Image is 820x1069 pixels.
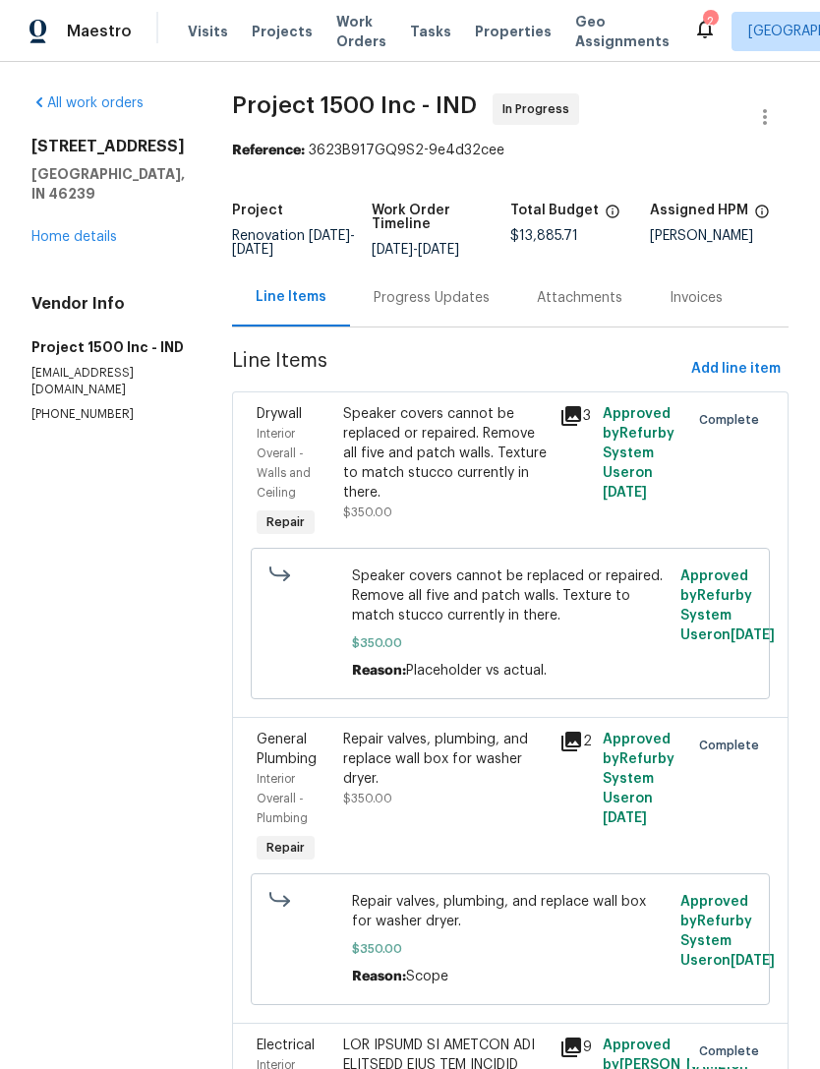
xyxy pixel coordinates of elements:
span: [DATE] [418,243,459,257]
div: [PERSON_NAME] [650,229,790,243]
span: [DATE] [603,486,647,500]
div: Repair valves, plumbing, and replace wall box for washer dryer. [343,730,548,789]
span: Reason: [352,970,406,983]
h5: [GEOGRAPHIC_DATA], IN 46239 [31,164,185,204]
span: Repair [259,838,313,858]
span: Speaker covers cannot be replaced or repaired. Remove all five and patch walls. Texture to match ... [352,566,670,625]
span: [DATE] [309,229,350,243]
span: Interior Overall - Walls and Ceiling [257,428,311,499]
span: Approved by Refurby System User on [680,895,775,968]
span: [DATE] [232,243,273,257]
span: Approved by Refurby System User on [680,569,775,642]
span: Scope [406,970,448,983]
span: Drywall [257,407,302,421]
span: Interior Overall - Plumbing [257,773,308,824]
div: 3623B917GQ9S2-9e4d32cee [232,141,789,160]
span: [DATE] [731,628,775,642]
div: Progress Updates [374,288,490,308]
span: The hpm assigned to this work order. [754,204,770,229]
span: Project 1500 Inc - IND [232,93,477,117]
span: Electrical [257,1039,315,1052]
h5: Assigned HPM [650,204,748,217]
span: $350.00 [343,506,392,518]
span: Reason: [352,664,406,678]
span: General Plumbing [257,733,317,766]
div: 2 [559,730,591,753]
span: Line Items [232,351,683,387]
span: Complete [699,410,767,430]
span: Repair [259,512,313,532]
span: Complete [699,736,767,755]
span: - [372,243,459,257]
h5: Project 1500 Inc - IND [31,337,185,357]
span: In Progress [502,99,577,119]
span: Properties [475,22,552,41]
div: 2 [703,12,717,31]
a: All work orders [31,96,144,110]
span: Maestro [67,22,132,41]
span: - [232,229,355,257]
span: Geo Assignments [575,12,670,51]
span: [DATE] [731,954,775,968]
span: Placeholder vs actual. [406,664,547,678]
span: Approved by Refurby System User on [603,733,674,825]
span: [DATE] [603,811,647,825]
div: Attachments [537,288,622,308]
span: Complete [699,1041,767,1061]
button: Add line item [683,351,789,387]
span: Repair valves, plumbing, and replace wall box for washer dryer. [352,892,670,931]
div: Speaker covers cannot be replaced or repaired. Remove all five and patch walls. Texture to match ... [343,404,548,503]
h4: Vendor Info [31,294,185,314]
p: [EMAIL_ADDRESS][DOMAIN_NAME] [31,365,185,398]
div: Line Items [256,287,326,307]
span: The total cost of line items that have been proposed by Opendoor. This sum includes line items th... [605,204,620,229]
h5: Total Budget [510,204,599,217]
span: Projects [252,22,313,41]
a: Home details [31,230,117,244]
span: $13,885.71 [510,229,578,243]
span: $350.00 [352,633,670,653]
span: $350.00 [352,939,670,959]
h5: Work Order Timeline [372,204,511,231]
b: Reference: [232,144,305,157]
div: Invoices [670,288,723,308]
div: 9 [559,1036,591,1059]
span: [DATE] [372,243,413,257]
span: Approved by Refurby System User on [603,407,674,500]
span: Add line item [691,357,781,382]
span: Work Orders [336,12,386,51]
span: $350.00 [343,793,392,804]
p: [PHONE_NUMBER] [31,406,185,423]
span: Tasks [410,25,451,38]
h2: [STREET_ADDRESS] [31,137,185,156]
h5: Project [232,204,283,217]
div: 3 [559,404,591,428]
span: Visits [188,22,228,41]
span: Renovation [232,229,355,257]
